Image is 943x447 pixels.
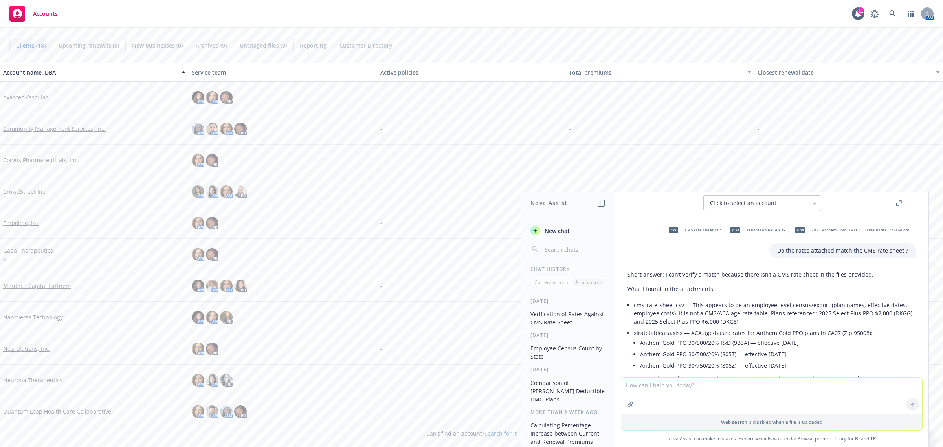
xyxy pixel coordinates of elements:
img: photo [206,343,218,355]
button: Total premiums [566,63,754,82]
p: Current account [534,279,570,286]
span: - [569,125,571,133]
li: xlratetableaca.xlsx — ACA age-based rates for Anthem Gold PPO plans in CA07 (Zip 95008): [634,327,916,373]
img: photo [206,280,218,292]
img: photo [220,374,233,387]
div: [DATE] [521,298,615,304]
button: Service team [189,63,377,82]
span: - [758,125,760,133]
li: Anthem Gold PPO 30/500/20% (805T) — effective [DATE] [640,348,916,360]
div: csvCMS rate sheet.csv [664,220,722,240]
span: Customer Directory [339,41,393,49]
img: photo [192,280,204,292]
span: - [380,376,382,384]
p: All accounts [575,279,602,286]
span: - [758,156,760,164]
p: What I found in the attachments: [627,285,916,293]
a: Switch app [903,6,919,22]
span: - [380,313,382,321]
li: Anthem Gold PPO 30/500/20% RxD (9B3A) — effective [DATE] [640,337,916,348]
span: - [569,156,571,164]
img: photo [206,154,218,167]
img: photo [192,154,204,167]
img: photo [206,374,218,387]
p: Web search is disabled when a file is uploaded [626,419,917,425]
span: - [380,344,382,353]
button: Comparison of [PERSON_NAME] Deductible HMO Plans [527,376,609,406]
img: photo [192,248,204,261]
span: Upcoming renewals (0) [59,41,119,49]
span: - [758,187,760,196]
img: photo [192,374,204,387]
li: Anthem Gold PPO 30/750/20% (806Z) — effective [DATE] [640,360,916,371]
div: Service team [192,68,374,77]
h1: Nova Assist [530,199,567,207]
span: New chat [543,227,570,235]
span: Click to select an account [710,199,776,207]
span: xlsx [795,227,805,233]
span: 2025 Anthem Gold HMO 35 Table Rates (7ZZG)-CommunityMgmt (1).xlsx [811,227,914,233]
button: Verification of Rates Against CMS Rate Sheet [527,308,609,329]
img: photo [192,185,204,198]
img: photo [220,123,233,135]
a: Corvus Pharmaceuticals, Inc. [3,156,79,164]
img: photo [192,91,204,104]
span: XLRateTableACA.xlsx [747,227,785,233]
img: photo [192,311,204,324]
span: New businesses (0) [132,41,183,49]
span: Nova Assist can make mistakes. Explore what Nova can do: Browse prompt library for and [618,431,925,447]
img: photo [206,405,218,418]
img: photo [192,343,204,355]
div: [DATE] [521,332,615,339]
a: Search [885,6,901,22]
span: - [380,250,382,258]
button: Employee Census Count by State [527,342,609,363]
span: - [380,93,382,101]
img: photo [206,217,218,229]
span: - [569,187,571,196]
span: - [380,187,382,196]
button: Active policies [377,63,566,82]
span: x [3,255,6,263]
span: Archived (0) [196,41,227,49]
a: Nanoverse Technology [3,313,63,321]
img: photo [220,185,233,198]
a: Meritech Capital Partners [3,282,71,290]
a: Avantec Vascular [3,93,48,101]
button: Click to select an account [703,195,821,211]
span: - [380,282,382,290]
img: photo [220,311,233,324]
span: csv [669,227,678,233]
img: photo [206,185,218,198]
div: xlsx2025 Anthem Gold HMO 35 Table Rates (7ZZG)-CommunityMgmt (1).xlsx [790,220,916,240]
img: photo [220,91,233,104]
img: photo [206,311,218,324]
a: Accounts [6,3,61,25]
a: Report a Bug [867,6,882,22]
a: Neurona Therapeutics [3,376,62,384]
img: photo [234,123,247,135]
p: Short answer: I can’t verify a match because there isn’t a CMS rate sheet in the files provided. [627,270,916,278]
button: Closest renewal date [754,63,943,82]
span: CMS rate sheet.csv [685,227,721,233]
a: Quantum Leap Health Care Collaborative [3,407,111,416]
img: photo [234,280,247,292]
img: photo [192,123,204,135]
img: photo [220,405,233,418]
span: - [380,219,382,227]
span: Clients (18) [16,41,46,49]
img: photo [206,248,218,261]
div: Account name, DBA [3,68,177,77]
a: Gaba Therapeutics [3,246,53,255]
span: - [380,156,382,164]
img: photo [234,405,247,418]
a: TR [870,435,876,442]
span: - [569,93,571,101]
span: - [380,125,382,133]
a: Search for it [484,430,517,437]
li: 2025_anthem_gold_hmo_35_table_rates_7zzg_-communitymgmt_1_.xlsx — Anthem Gold HMO 35 (7ZZG), Regi... [634,373,916,392]
img: photo [192,405,204,418]
img: photo [206,123,218,135]
img: photo [220,280,233,292]
span: - [758,93,760,101]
